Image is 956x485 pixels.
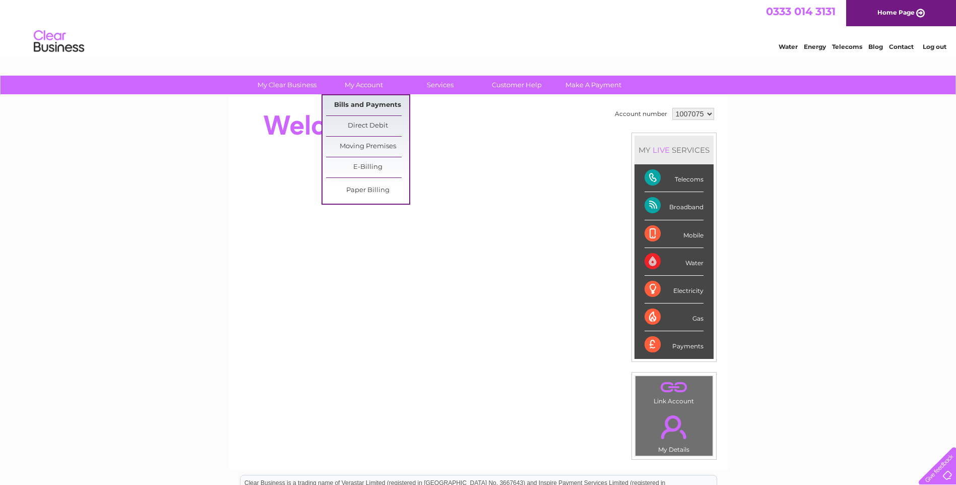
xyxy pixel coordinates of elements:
[326,137,409,157] a: Moving Premises
[923,43,946,50] a: Log out
[240,6,717,49] div: Clear Business is a trading name of Verastar Limited (registered in [GEOGRAPHIC_DATA] No. 3667643...
[638,379,710,396] a: .
[326,116,409,136] a: Direct Debit
[326,95,409,115] a: Bills and Payments
[612,105,670,123] td: Account number
[645,164,704,192] div: Telecoms
[645,192,704,220] div: Broadband
[634,136,714,164] div: MY SERVICES
[33,26,85,57] img: logo.png
[635,376,713,407] td: Link Account
[645,304,704,331] div: Gas
[399,76,482,94] a: Services
[832,43,862,50] a: Telecoms
[645,276,704,304] div: Electricity
[326,157,409,177] a: E-Billing
[889,43,914,50] a: Contact
[635,407,713,456] td: My Details
[645,248,704,276] div: Water
[868,43,883,50] a: Blog
[245,76,329,94] a: My Clear Business
[638,409,710,445] a: .
[552,76,635,94] a: Make A Payment
[322,76,405,94] a: My Account
[804,43,826,50] a: Energy
[779,43,798,50] a: Water
[651,145,672,155] div: LIVE
[645,220,704,248] div: Mobile
[645,331,704,358] div: Payments
[326,180,409,201] a: Paper Billing
[475,76,558,94] a: Customer Help
[766,5,836,18] a: 0333 014 3131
